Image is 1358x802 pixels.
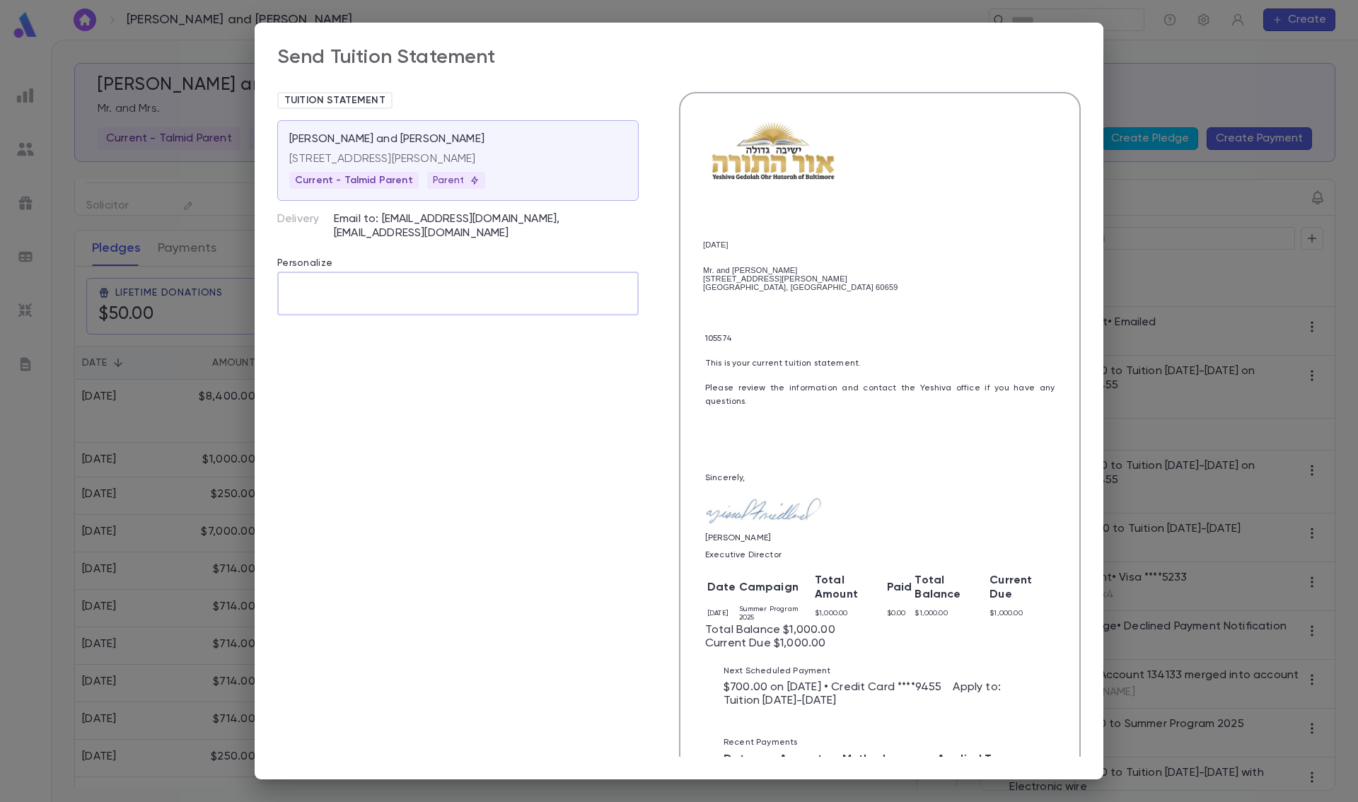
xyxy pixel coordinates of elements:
[778,752,824,767] th: Amount
[433,175,480,186] p: Parent
[723,680,1037,709] td: $700.00 on [DATE] • Credit Card ****9455
[814,573,885,603] th: Total Amount
[705,474,745,482] span: Sincerely,
[705,638,771,649] span: Current Due
[886,573,913,603] th: Paid
[705,335,732,343] span: 105574
[723,752,760,767] th: Date
[914,604,987,622] td: $1,000.00
[738,604,813,622] td: Summer Program 2025
[842,752,919,767] th: Method
[705,551,782,559] span: Executive Director
[936,752,1037,767] th: Applied To
[703,283,1057,291] div: [GEOGRAPHIC_DATA], [GEOGRAPHIC_DATA] 60659
[427,172,486,189] div: Parent
[277,212,334,240] p: Delivery
[705,498,821,523] img: sig.jpeg
[774,638,825,649] span: $1,000.00
[289,152,627,166] p: [STREET_ADDRESS][PERSON_NAME]
[277,240,639,272] p: Personalize
[705,384,1055,406] span: Please review the information and contact the Yeshiva office if you have any questions.
[703,266,1057,274] div: Mr. and [PERSON_NAME]
[703,116,843,184] img: final updated logo.jpg
[707,573,737,603] th: Date
[783,624,835,636] span: $1,000.00
[703,240,1057,249] div: [DATE]
[289,175,419,186] span: Current - Talmid Parent
[724,723,1036,751] div: Recent Payments
[705,624,780,636] span: Total Balance
[289,132,484,146] p: [PERSON_NAME] and [PERSON_NAME]
[724,651,1036,680] div: Next Scheduled Payment
[334,212,639,240] p: Email to: [EMAIL_ADDRESS][DOMAIN_NAME], [EMAIL_ADDRESS][DOMAIN_NAME]
[886,604,913,622] td: $0.00
[914,573,987,603] th: Total Balance
[738,573,813,603] th: Campaign
[279,95,391,106] span: Tuition Statement
[705,534,771,542] span: [PERSON_NAME]
[707,604,737,622] td: [DATE]
[989,573,1053,603] th: Current Due
[814,604,885,622] td: $1,000.00
[277,45,496,69] div: Send Tuition Statement
[703,274,1057,283] div: [STREET_ADDRESS][PERSON_NAME]
[705,359,861,368] span: This is your current tuition statement.
[989,604,1053,622] td: $1,000.00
